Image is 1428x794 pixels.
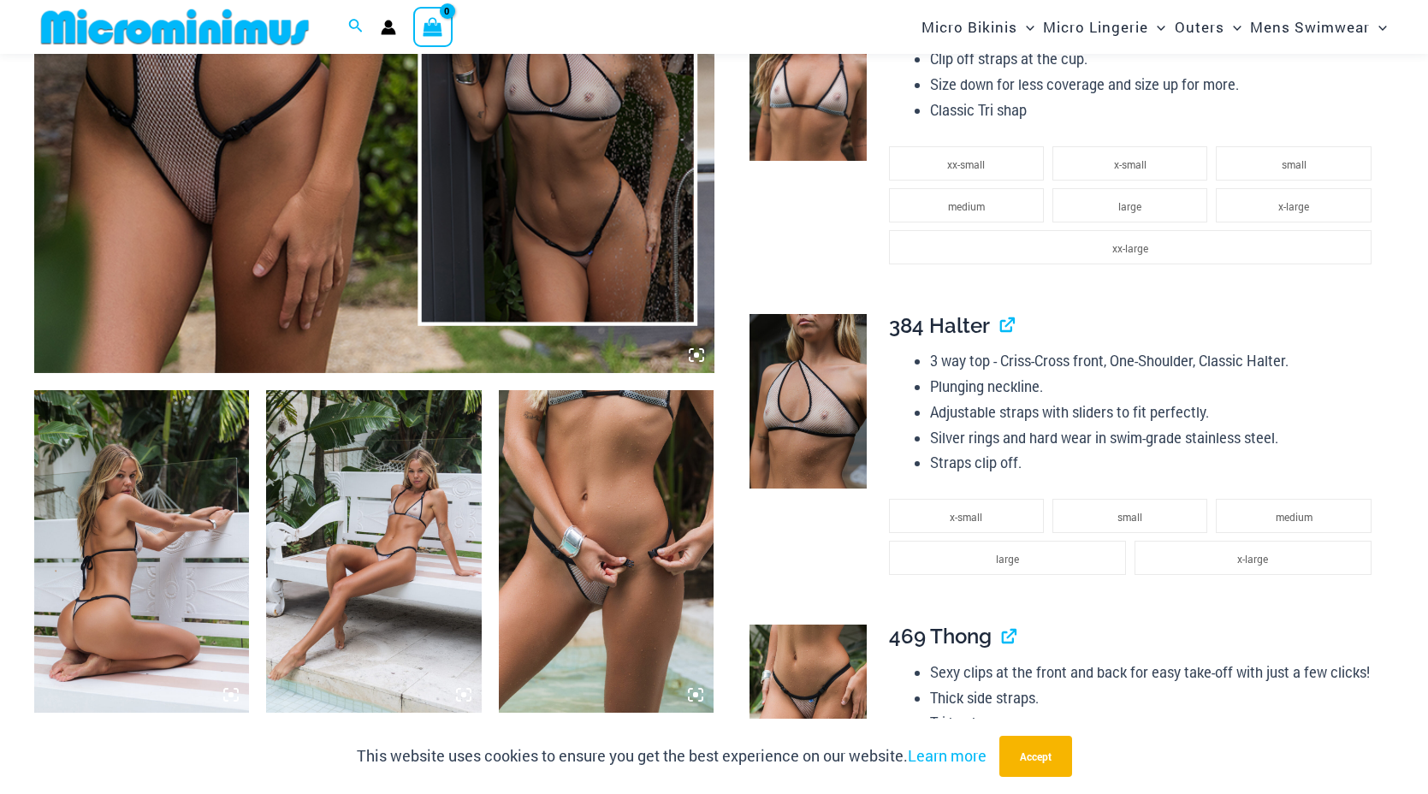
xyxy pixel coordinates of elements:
[1112,241,1148,255] span: xx-large
[889,230,1372,264] li: xx-large
[930,450,1379,476] li: Straps clip off.
[1216,499,1371,533] li: medium
[930,348,1379,374] li: 3 way top - Criss-Cross front, One-Shoulder, Classic Halter.
[413,7,453,46] a: View Shopping Cart, empty
[357,744,987,769] p: This website uses cookies to ensure you get the best experience on our website.
[889,499,1044,533] li: x-small
[889,541,1126,575] li: large
[1216,188,1371,222] li: x-large
[930,374,1379,400] li: Plunging neckline.
[889,624,992,649] span: 469 Thong
[1052,499,1207,533] li: small
[948,199,985,213] span: medium
[499,390,714,713] img: Trade Winds Ivory/Ink 469 Thong
[930,685,1379,711] li: Thick side straps.
[34,390,249,713] img: Trade Winds Ivory/Ink 317 Top 469 Thong
[930,72,1379,98] li: Size down for less coverage and size up for more.
[930,46,1379,72] li: Clip off straps at the cup.
[917,5,1039,49] a: Micro BikinisMenu ToggleMenu Toggle
[1276,510,1312,524] span: medium
[1370,5,1387,49] span: Menu Toggle
[1052,188,1207,222] li: large
[1246,5,1391,49] a: Mens SwimwearMenu ToggleMenu Toggle
[930,710,1379,736] li: Tri-back.
[947,157,985,171] span: xx-small
[1278,199,1309,213] span: x-large
[381,20,396,35] a: Account icon link
[750,314,866,489] img: Trade Winds Ivory/Ink 384 Top
[266,390,481,713] img: Trade Winds Ivory/Ink 317 Top 469 Thong
[1216,146,1371,181] li: small
[348,16,364,39] a: Search icon link
[1148,5,1165,49] span: Menu Toggle
[1175,5,1224,49] span: Outers
[1282,157,1307,171] span: small
[950,510,982,524] span: x-small
[930,425,1379,451] li: Silver rings and hard wear in swim-grade stainless steel.
[1170,5,1246,49] a: OutersMenu ToggleMenu Toggle
[34,8,316,46] img: MM SHOP LOGO FLAT
[889,188,1044,222] li: medium
[1114,157,1147,171] span: x-small
[1043,5,1148,49] span: Micro Lingerie
[930,660,1379,685] li: Sexy clips at the front and back for easy take-off with just a few clicks!
[1135,541,1372,575] li: x-large
[1224,5,1241,49] span: Menu Toggle
[930,98,1379,123] li: Classic Tri shap
[915,3,1394,51] nav: Site Navigation
[921,5,1017,49] span: Micro Bikinis
[1237,552,1268,566] span: x-large
[1117,510,1142,524] span: small
[999,736,1072,777] button: Accept
[889,146,1044,181] li: xx-small
[1017,5,1034,49] span: Menu Toggle
[1118,199,1141,213] span: large
[889,313,990,338] span: 384 Halter
[996,552,1019,566] span: large
[1250,5,1370,49] span: Mens Swimwear
[930,400,1379,425] li: Adjustable straps with sliders to fit perfectly.
[1052,146,1207,181] li: x-small
[908,745,987,766] a: Learn more
[1039,5,1170,49] a: Micro LingerieMenu ToggleMenu Toggle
